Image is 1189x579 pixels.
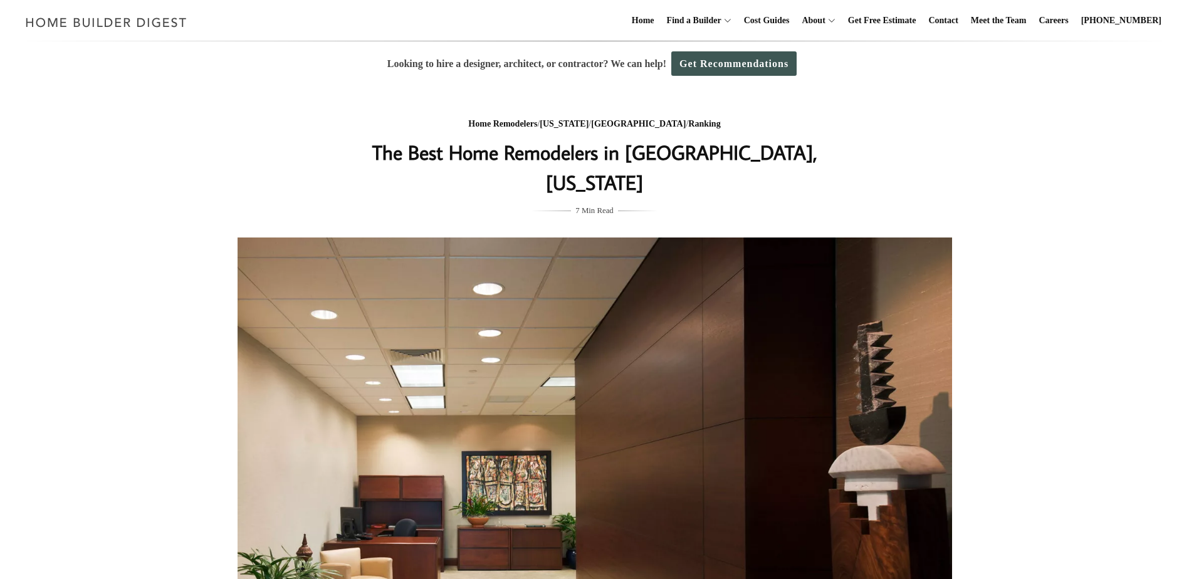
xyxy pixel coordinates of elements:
a: Careers [1034,1,1074,41]
a: Get Free Estimate [843,1,921,41]
h1: The Best Home Remodelers in [GEOGRAPHIC_DATA], [US_STATE] [345,137,845,197]
a: Get Recommendations [671,51,797,76]
a: Contact [923,1,963,41]
div: / / / [345,117,845,132]
a: [PHONE_NUMBER] [1076,1,1166,41]
a: [GEOGRAPHIC_DATA] [591,119,686,128]
a: [US_STATE] [540,119,589,128]
span: 7 Min Read [575,204,613,217]
a: Ranking [688,119,720,128]
a: Home [627,1,659,41]
a: Meet the Team [966,1,1032,41]
a: Cost Guides [739,1,795,41]
img: Home Builder Digest [20,10,192,34]
a: Find a Builder [662,1,721,41]
a: About [797,1,825,41]
a: Home Remodelers [468,119,537,128]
